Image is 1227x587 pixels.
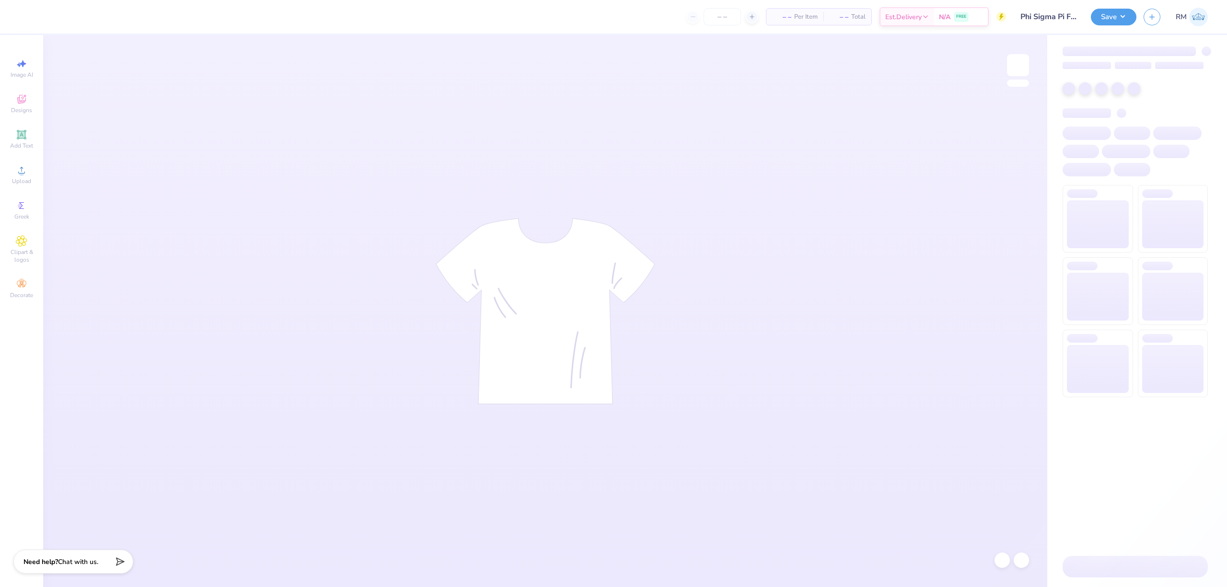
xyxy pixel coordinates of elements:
[1176,8,1208,26] a: RM
[885,12,922,22] span: Est. Delivery
[956,13,966,20] span: FREE
[12,177,31,185] span: Upload
[23,557,58,566] strong: Need help?
[704,8,741,25] input: – –
[5,248,38,264] span: Clipart & logos
[1189,8,1208,26] img: Ronald Manipon
[10,142,33,150] span: Add Text
[1013,7,1084,26] input: Untitled Design
[939,12,950,22] span: N/A
[10,291,33,299] span: Decorate
[14,213,29,220] span: Greek
[1176,12,1187,23] span: RM
[794,12,818,22] span: Per Item
[829,12,848,22] span: – –
[851,12,866,22] span: Total
[11,106,32,114] span: Designs
[11,71,33,79] span: Image AI
[436,218,655,404] img: tee-skeleton.svg
[58,557,98,566] span: Chat with us.
[1091,9,1136,25] button: Save
[772,12,791,22] span: – –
